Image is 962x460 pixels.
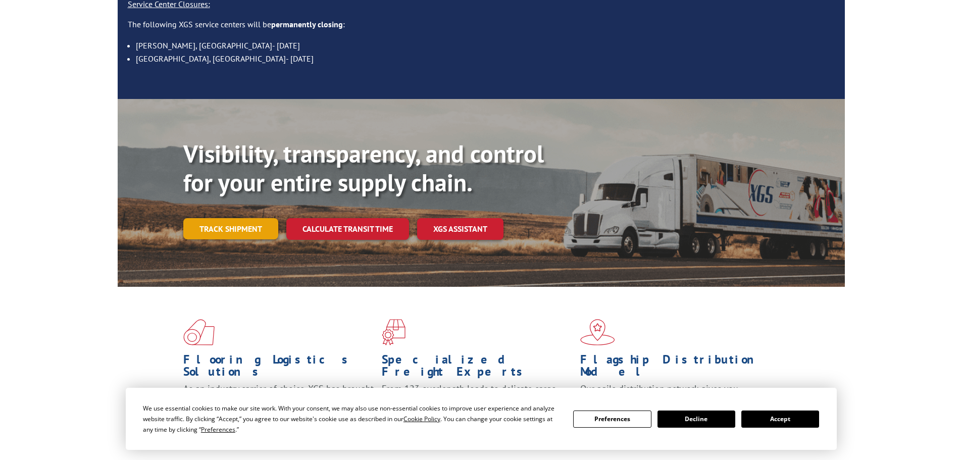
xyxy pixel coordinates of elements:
a: XGS ASSISTANT [417,218,503,240]
p: From 123 overlength loads to delicate cargo, our experienced staff knows the best way to move you... [382,383,573,428]
img: xgs-icon-total-supply-chain-intelligence-red [183,319,215,345]
div: We use essential cookies to make our site work. With your consent, we may also use non-essential ... [143,403,561,435]
button: Preferences [573,411,651,428]
li: [PERSON_NAME], [GEOGRAPHIC_DATA]- [DATE] [136,39,835,52]
button: Decline [657,411,735,428]
strong: permanently closing [271,19,343,29]
h1: Specialized Freight Experts [382,353,573,383]
img: xgs-icon-focused-on-flooring-red [382,319,406,345]
div: Cookie Consent Prompt [126,388,837,450]
span: Cookie Policy [403,415,440,423]
a: Track shipment [183,218,278,239]
span: As an industry carrier of choice, XGS has brought innovation and dedication to flooring logistics... [183,383,374,419]
span: Preferences [201,425,235,434]
img: xgs-icon-flagship-distribution-model-red [580,319,615,345]
b: Visibility, transparency, and control for your entire supply chain. [183,138,544,198]
h1: Flooring Logistics Solutions [183,353,374,383]
h1: Flagship Distribution Model [580,353,771,383]
p: The following XGS service centers will be : [128,19,835,39]
li: [GEOGRAPHIC_DATA], [GEOGRAPHIC_DATA]- [DATE] [136,52,835,65]
a: Calculate transit time [286,218,409,240]
span: Our agile distribution network gives you nationwide inventory management on demand. [580,383,766,406]
button: Accept [741,411,819,428]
